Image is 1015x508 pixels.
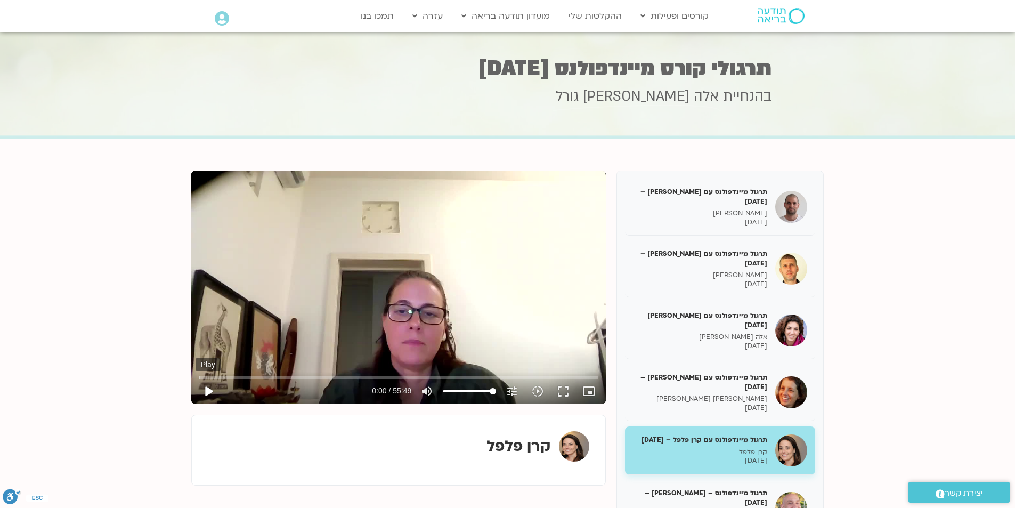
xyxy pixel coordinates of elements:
a: קורסים ופעילות [635,6,714,26]
img: תודעה בריאה [758,8,805,24]
h5: תרגול מיינדפולנס עם [PERSON_NAME] – [DATE] [633,373,767,392]
p: [DATE] [633,218,767,227]
a: תמכו בנו [355,6,399,26]
img: תרגול מיינדפולנס עם ניב אידלמן – 05/09/24 [775,253,807,285]
img: קרן פלפל [559,431,589,462]
p: קרן פלפל [633,448,767,457]
img: תרגול מיינדפולנס עם דקל קנטי – 05/09/24 [775,191,807,223]
p: [DATE] [633,456,767,465]
p: [DATE] [633,280,767,289]
img: תרגול מיינדפולנס עם אלה טולנאי 08/09/24 [775,315,807,346]
h5: תרגול מיינדפולנס – [PERSON_NAME] – [DATE] [633,488,767,507]
a: ההקלטות שלי [563,6,627,26]
img: תרגול מיינדפולנס עם קרן פלפל – 08/09/24 [775,434,807,466]
p: [DATE] [633,404,767,413]
span: בהנחיית [723,87,772,106]
a: מועדון תודעה בריאה [456,6,555,26]
p: [PERSON_NAME] [PERSON_NAME] [633,394,767,404]
h5: תרגול מיינדפולנס עם קרן פלפל – [DATE] [633,435,767,445]
p: [PERSON_NAME] [633,209,767,218]
img: תרגול מיינדפולנס עם סיגל בירן – 08/09/24 [775,376,807,408]
span: יצירת קשר [945,486,983,501]
h5: תרגול מיינדפולנס עם [PERSON_NAME] – [DATE] [633,249,767,268]
h5: תרגול מיינדפולנס עם [PERSON_NAME] – [DATE] [633,187,767,206]
a: יצירת קשר [908,482,1010,503]
a: עזרה [407,6,448,26]
p: [DATE] [633,342,767,351]
strong: קרן פלפל [486,436,551,456]
p: אלה [PERSON_NAME] [633,333,767,342]
h1: תרגולי קורס מיינדפולנס [DATE] [244,58,772,79]
p: [PERSON_NAME] [633,271,767,280]
h5: תרגול מיינדפולנס עם [PERSON_NAME] [DATE] [633,311,767,330]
